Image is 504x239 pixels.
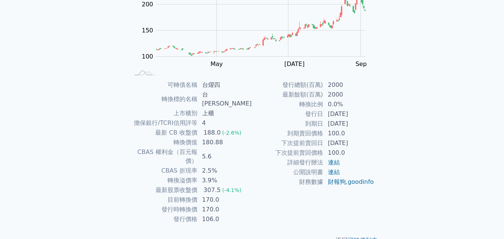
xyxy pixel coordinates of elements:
tspan: Sep [356,60,367,67]
div: 188.0 [202,128,222,137]
td: 上櫃 [198,109,252,118]
td: 發行總額(百萬) [252,80,323,90]
td: 財務數據 [252,177,323,187]
span: (-2.6%) [222,130,241,136]
td: 下次提前賣回價格 [252,148,323,158]
td: 2000 [323,90,375,100]
td: 轉換價值 [130,138,198,147]
a: 連結 [328,159,340,166]
td: 100.0 [323,129,375,138]
tspan: 150 [142,27,153,34]
td: CBAS 折現率 [130,166,198,176]
td: [DATE] [323,138,375,148]
a: goodinfo [348,178,374,185]
td: 台燿四 [198,80,252,90]
td: 3.9% [198,176,252,185]
a: 連結 [328,169,340,176]
td: 到期日 [252,119,323,129]
td: 目前轉換價 [130,195,198,205]
td: [DATE] [323,109,375,119]
td: 轉換標的名稱 [130,90,198,109]
td: 下次提前賣回日 [252,138,323,148]
td: 170.0 [198,205,252,214]
td: CBAS 權利金（百元報價） [130,147,198,166]
td: 發行價格 [130,214,198,224]
td: 到期賣回價格 [252,129,323,138]
td: 發行時轉換價 [130,205,198,214]
tspan: [DATE] [284,60,304,67]
td: 170.0 [198,195,252,205]
td: 0.0% [323,100,375,109]
td: [DATE] [323,119,375,129]
td: 最新 CB 收盤價 [130,128,198,138]
td: 100.0 [323,148,375,158]
td: 擔保銀行/TCRI信用評等 [130,118,198,128]
tspan: 100 [142,53,153,60]
td: 轉換比例 [252,100,323,109]
td: 詳細發行辦法 [252,158,323,167]
td: , [323,177,375,187]
td: 2000 [323,80,375,90]
td: 上市櫃別 [130,109,198,118]
a: 財報狗 [328,178,346,185]
td: 4 [198,118,252,128]
tspan: May [210,60,223,67]
td: 公開說明書 [252,167,323,177]
td: 可轉債名稱 [130,80,198,90]
td: 最新股票收盤價 [130,185,198,195]
td: 台[PERSON_NAME] [198,90,252,109]
td: 106.0 [198,214,252,224]
td: 發行日 [252,109,323,119]
td: 180.88 [198,138,252,147]
td: 5.6 [198,147,252,166]
td: 最新餘額(百萬) [252,90,323,100]
td: 2.5% [198,166,252,176]
span: (-4.1%) [222,187,241,193]
div: 307.5 [202,186,222,195]
tspan: 200 [142,1,153,8]
td: 轉換溢價率 [130,176,198,185]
